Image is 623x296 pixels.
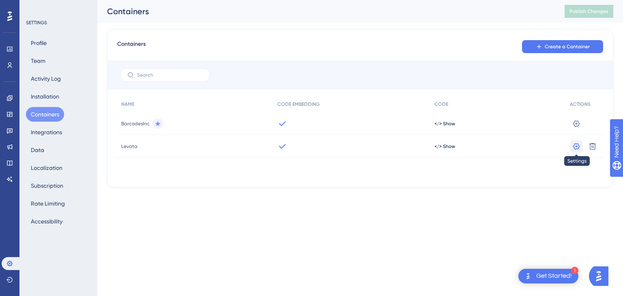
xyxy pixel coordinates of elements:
[137,72,203,78] input: Search
[434,120,455,127] button: </> Show
[26,178,68,193] button: Subscription
[569,8,608,15] span: Publish Changes
[565,5,613,18] button: Publish Changes
[570,101,591,107] span: ACTIONS
[107,6,544,17] div: Containers
[523,271,533,281] img: launcher-image-alternative-text
[121,101,134,107] span: NAME
[26,71,66,86] button: Activity Log
[26,54,50,68] button: Team
[522,40,603,53] button: Create a Container
[434,101,448,107] span: CODE
[589,264,613,288] iframe: UserGuiding AI Assistant Launcher
[434,143,455,150] button: </> Show
[26,143,49,157] button: Data
[117,39,146,54] span: Containers
[26,125,67,139] button: Integrations
[26,214,67,229] button: Accessibility
[277,101,320,107] span: CODE EMBEDDING
[26,19,92,26] div: SETTINGS
[26,196,70,211] button: Rate Limiting
[26,107,64,122] button: Containers
[26,161,67,175] button: Localization
[545,43,590,50] span: Create a Container
[121,143,137,150] span: Levata
[19,2,51,12] span: Need Help?
[518,269,578,283] div: Open Get Started! checklist, remaining modules: 1
[26,89,64,104] button: Installation
[26,36,52,50] button: Profile
[536,272,572,281] div: Get Started!
[121,120,150,127] span: BarcodesInc
[571,267,578,274] div: 1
